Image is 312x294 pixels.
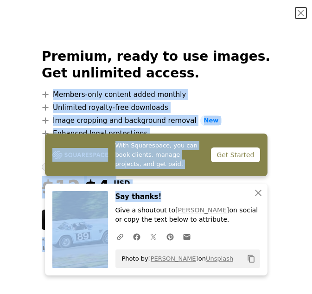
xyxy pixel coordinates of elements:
img: file-1747939142011-51e5cc87e3c9 [52,148,108,162]
button: Copy to clipboard [243,251,259,267]
h2: Premium, ready to use images. Get unlimited access. [42,48,270,82]
li: Image cropping and background removal [42,115,270,126]
a: [PERSON_NAME] [148,255,198,262]
p: Give a shoutout to on social or copy the text below to attribute. [115,206,260,224]
button: GetUnsplash+ [42,210,185,230]
a: Share on Twitter [145,227,162,246]
a: Share on Pinterest [162,227,178,246]
input: yearly66%off [42,163,49,171]
span: With Squarespace, you can book clients, manage projects, and get paid. [115,141,204,169]
a: [PERSON_NAME] [175,206,229,214]
li: Enhanced legal protections [42,128,270,139]
span: Photo by on [117,251,234,266]
li: Unlimited royalty-free downloads [42,102,270,113]
h3: Say thanks! [115,191,260,202]
a: Unsplash [206,255,233,262]
span: $12 [42,176,81,198]
div: Get Started [211,147,260,162]
span: New [200,115,223,126]
div: * When paid annually, billed upfront $48 Taxes where applicable. Renews automatically. Cancel any... [42,237,270,252]
a: Share over email [178,227,195,246]
div: $4 [42,176,110,198]
a: Share on Facebook [128,227,145,246]
li: Members-only content added monthly [42,89,270,100]
a: With Squarespace, you can book clients, manage projects, and get paid.Get Started [45,134,267,176]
